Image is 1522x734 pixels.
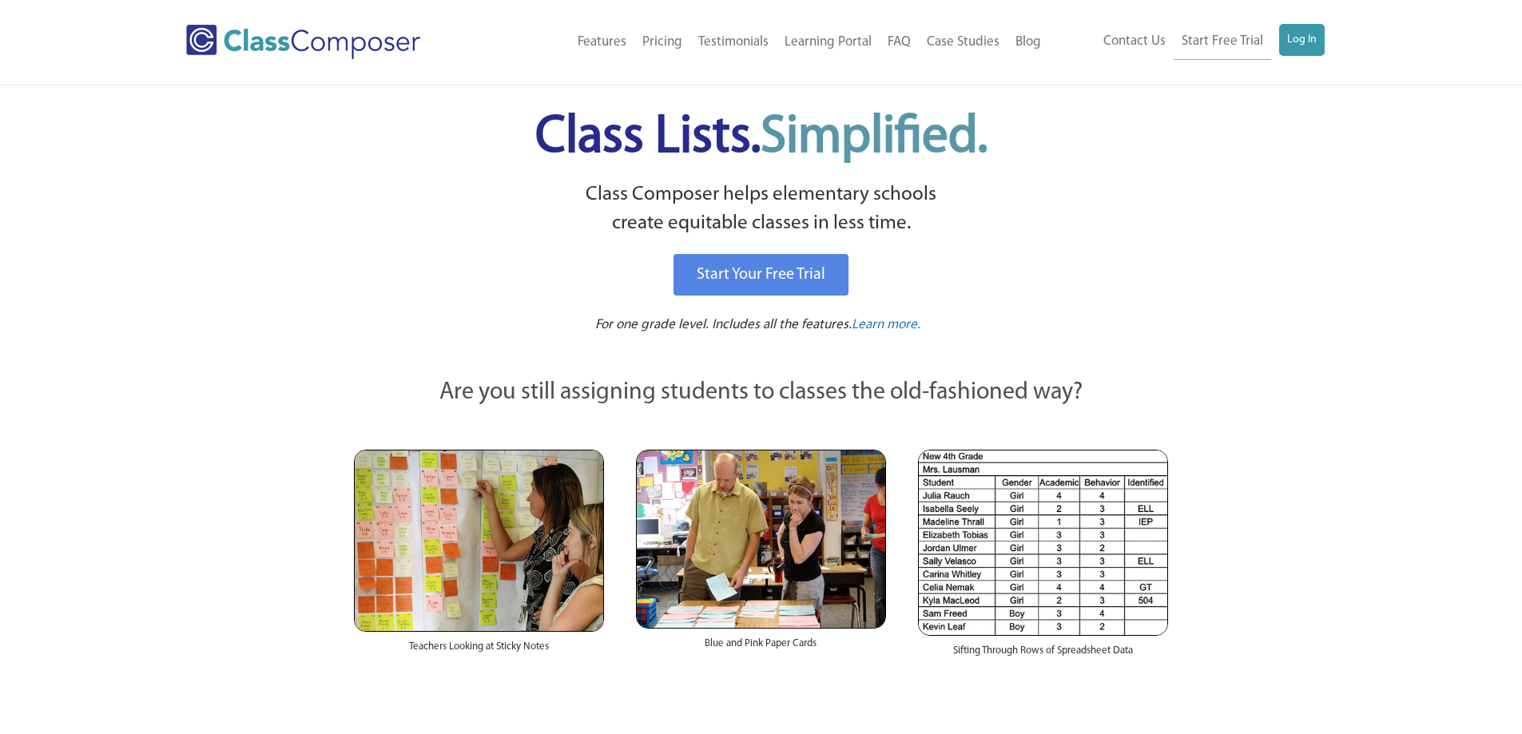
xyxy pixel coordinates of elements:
span: Learn more. [852,318,920,331]
img: Class Composer [186,25,420,59]
p: Class Composer helps elementary schools create equitable classes in less time. [352,181,1171,239]
div: Teachers Looking at Sticky Notes [354,632,604,670]
a: Start Free Trial [1174,24,1271,60]
a: FAQ [880,25,919,60]
a: Pricing [634,25,690,60]
a: Log In [1279,24,1325,56]
div: Sifting Through Rows of Spreadsheet Data [918,636,1168,674]
img: Teachers Looking at Sticky Notes [354,450,604,632]
div: Blue and Pink Paper Cards [636,629,886,667]
img: Blue and Pink Paper Cards [636,450,886,628]
span: Class Lists. [535,112,988,164]
a: Contact Us [1095,24,1174,59]
a: Case Studies [919,25,1007,60]
a: Features [570,25,634,60]
a: Blog [1007,25,1049,60]
a: Learning Portal [777,25,880,60]
a: Testimonials [690,25,777,60]
img: Spreadsheets [918,450,1168,636]
nav: Header Menu [1049,24,1325,60]
a: Start Your Free Trial [674,254,848,296]
span: Simplified. [761,112,988,164]
nav: Header Menu [486,25,1049,60]
span: For one grade level. Includes all the features. [595,318,852,331]
p: Are you still assigning students to classes the old-fashioned way? [354,375,1169,411]
span: Start Your Free Trial [697,267,825,283]
a: Learn more. [852,315,920,335]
